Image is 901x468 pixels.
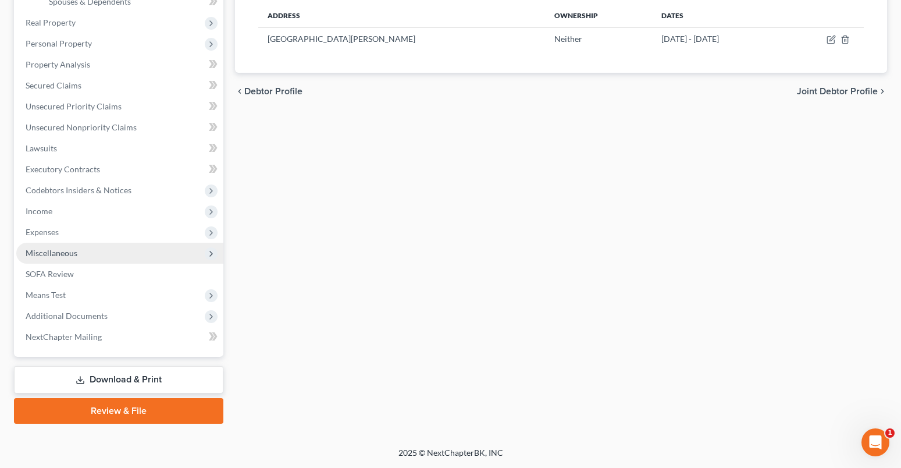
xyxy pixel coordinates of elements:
span: Means Test [26,290,66,300]
a: Review & File [14,398,223,424]
span: Lawsuits [26,143,57,153]
span: Codebtors Insiders & Notices [26,185,131,195]
i: chevron_right [878,87,887,96]
span: Property Analysis [26,59,90,69]
a: SOFA Review [16,264,223,285]
a: Property Analysis [16,54,223,75]
span: Unsecured Priority Claims [26,101,122,111]
td: [GEOGRAPHIC_DATA][PERSON_NAME] [258,27,545,49]
div: 2025 © NextChapterBK, INC [119,447,782,468]
button: Joint Debtor Profile chevron_right [797,87,887,96]
a: Secured Claims [16,75,223,96]
th: Address [258,4,545,27]
span: Unsecured Nonpriority Claims [26,122,137,132]
iframe: Intercom live chat [861,428,889,456]
button: chevron_left Debtor Profile [235,87,302,96]
span: Additional Documents [26,311,108,321]
a: Lawsuits [16,138,223,159]
i: chevron_left [235,87,244,96]
span: 1 [885,428,895,438]
span: NextChapter Mailing [26,332,102,342]
span: Income [26,206,52,216]
th: Ownership [545,4,652,27]
th: Dates [652,4,784,27]
span: Debtor Profile [244,87,302,96]
a: Executory Contracts [16,159,223,180]
a: Unsecured Nonpriority Claims [16,117,223,138]
a: Download & Print [14,366,223,393]
span: SOFA Review [26,269,74,279]
td: [DATE] - [DATE] [652,27,784,49]
span: Executory Contracts [26,164,100,174]
a: Unsecured Priority Claims [16,96,223,117]
span: Real Property [26,17,76,27]
span: Joint Debtor Profile [797,87,878,96]
td: Neither [545,27,652,49]
span: Miscellaneous [26,248,77,258]
a: NextChapter Mailing [16,327,223,348]
span: Expenses [26,227,59,237]
span: Secured Claims [26,80,81,90]
span: Personal Property [26,38,92,48]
